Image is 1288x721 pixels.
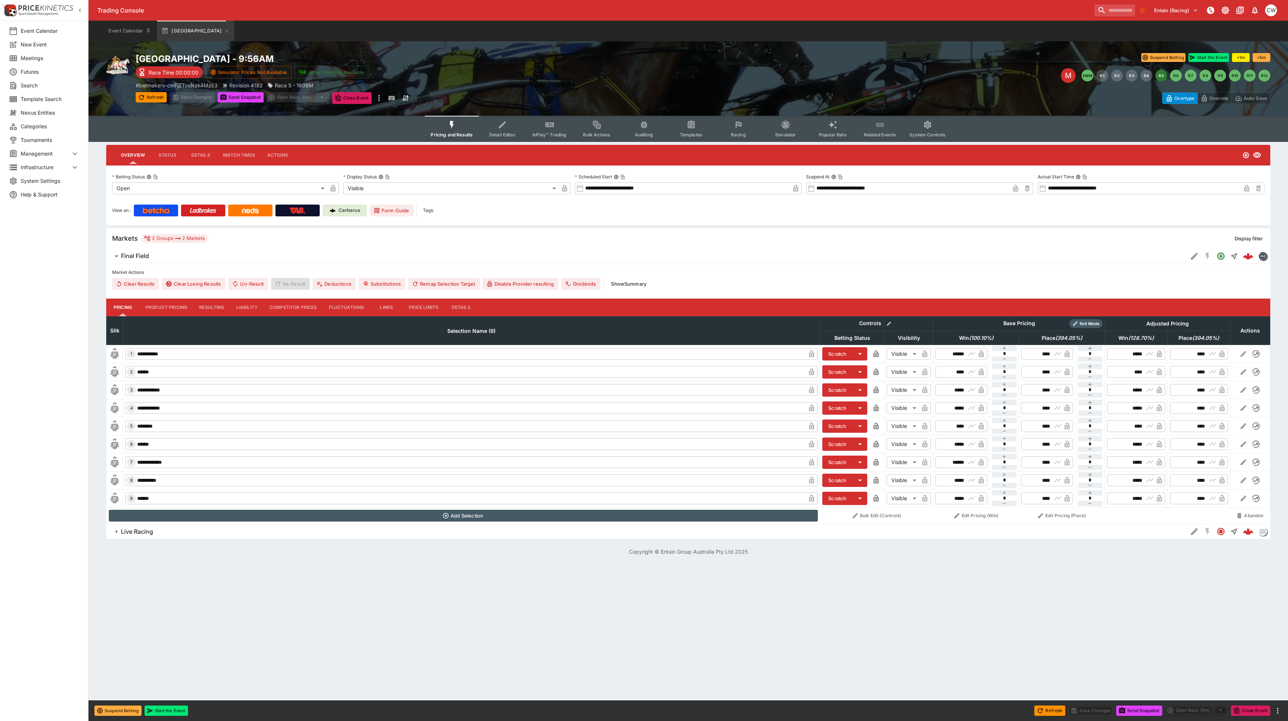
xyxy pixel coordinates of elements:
button: Final Field [106,249,1188,264]
button: Refresh [136,92,167,102]
button: Details [184,146,217,164]
button: Closed [1214,525,1228,538]
button: R10 [1229,70,1241,81]
span: Search [21,81,79,89]
span: Visibility [890,334,928,342]
h2: Copy To Clipboard [136,53,703,65]
img: logo-cerberus--red.svg [1243,526,1253,537]
button: Status [151,146,184,164]
div: Event type filters [425,116,951,142]
a: 772ed200-cd24-42f3-9c4c-f009af4a1780 [1241,249,1256,264]
button: Copy To Clipboard [620,174,625,180]
em: ( 128.70 %) [1128,334,1154,342]
img: runner 1 [109,348,121,360]
span: System Settings [21,177,79,185]
div: Visible [887,492,919,504]
button: Competitor Prices [264,299,323,316]
div: Show/hide Price Roll mode configuration. [1069,319,1103,328]
button: Christopher Winter [1263,2,1279,18]
button: Straight [1228,250,1241,263]
span: 8 [129,478,134,483]
div: Visible [887,366,919,378]
div: Start From [1162,93,1270,104]
th: Silk [107,316,123,345]
button: Scratch [822,365,853,379]
button: more [1273,706,1282,715]
button: Remap Selection Target [408,278,480,290]
svg: Open [1216,252,1225,261]
img: runner 6 [109,438,121,450]
img: Betcha [143,208,169,213]
input: search [1094,4,1135,16]
button: Display StatusCopy To Clipboard [378,174,383,180]
span: Futures [21,68,79,76]
label: View on : [112,205,131,216]
img: harness_racing.png [106,53,130,77]
button: R9 [1214,70,1226,81]
button: Links [370,299,403,316]
span: Related Events [864,132,896,137]
button: Override [1197,93,1232,104]
svg: Visible [1253,151,1261,160]
p: Display Status [343,174,377,180]
em: ( 100.10 %) [969,334,993,342]
div: Visible [887,438,919,450]
button: Add Selection [109,510,818,522]
button: R2 [1111,70,1123,81]
button: Copy To Clipboard [838,174,843,180]
label: Tags: [423,205,434,216]
div: Open [112,182,327,194]
img: runner 4 [109,402,121,414]
span: Betting Status [826,334,878,342]
button: Display filter [1230,233,1267,244]
button: Un-Result [228,278,268,290]
a: Form Guide [370,205,414,216]
a: 21983379-3b66-42ba-8044-abdbe9a0b93c [1241,524,1256,539]
span: New Event [21,41,79,48]
p: Betting Status [112,174,145,180]
p: Race 5 - 1609M [275,81,313,89]
img: TabNZ [290,208,305,213]
span: Detail Editor [489,132,515,137]
h5: Markets [112,234,138,243]
span: 3 [129,387,134,393]
button: R3 [1126,70,1138,81]
div: 2 Groups 2 Markets [144,234,205,243]
div: Visible [887,348,919,360]
span: Template Search [21,95,79,103]
button: Select Tenant [1150,4,1202,16]
label: Market Actions [112,267,1264,278]
p: Auto-Save [1244,94,1267,102]
span: Win(100.10%) [951,334,1001,342]
span: Simulator [775,132,796,137]
span: Place(394.05%) [1034,334,1090,342]
button: R1 [1096,70,1108,81]
span: Tournaments [21,136,79,144]
button: +5m [1253,53,1270,62]
button: +1m [1232,53,1250,62]
button: Betting StatusCopy To Clipboard [146,174,152,180]
div: liveracing [1259,527,1267,536]
button: Bulk edit [884,319,894,328]
img: runner 7 [109,456,121,468]
button: Toggle light/dark mode [1219,4,1232,17]
img: runner 5 [109,420,121,432]
img: jetbet-logo.svg [299,69,306,76]
button: Overview [115,146,151,164]
button: Resulting [193,299,230,316]
p: Cerberus [339,207,360,214]
th: Controls [820,316,933,331]
button: Send Snapshot [218,92,264,102]
div: Race 5 - 1609M [267,81,313,89]
span: 6 [129,442,134,447]
button: Match Times [217,146,261,164]
button: Scratch [822,401,853,415]
p: Overtype [1174,94,1194,102]
div: Visible [343,182,558,194]
button: SMM [1082,70,1093,81]
button: Clear Losing Results [162,278,225,290]
p: Revision 4182 [229,81,263,89]
button: Scratch [822,474,853,487]
button: Scratch [822,419,853,433]
button: Abandon [1232,510,1268,522]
